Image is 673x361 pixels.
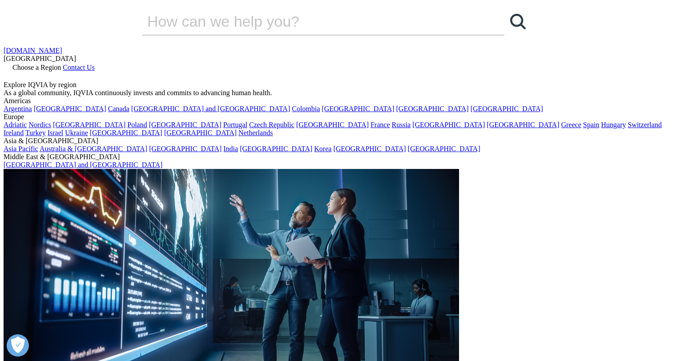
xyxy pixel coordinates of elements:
a: [GEOGRAPHIC_DATA] [53,121,125,128]
a: [GEOGRAPHIC_DATA] [149,121,222,128]
a: Canada [108,105,129,112]
a: [GEOGRAPHIC_DATA] and [GEOGRAPHIC_DATA] [131,105,290,112]
a: Portugal [223,121,247,128]
a: [GEOGRAPHIC_DATA] [34,105,106,112]
svg: Search [510,14,526,29]
a: [DOMAIN_NAME] [4,47,62,54]
div: Americas [4,97,669,105]
div: Middle East & [GEOGRAPHIC_DATA] [4,153,669,161]
a: Switzerland [628,121,661,128]
a: [GEOGRAPHIC_DATA] [471,105,543,112]
a: [GEOGRAPHIC_DATA] [240,145,312,152]
a: [GEOGRAPHIC_DATA] [322,105,394,112]
a: France [371,121,390,128]
a: Asia Pacific [4,145,38,152]
a: [GEOGRAPHIC_DATA] [396,105,469,112]
a: [GEOGRAPHIC_DATA] [412,121,485,128]
a: Australia & [GEOGRAPHIC_DATA] [40,145,147,152]
div: Explore IQVIA by region [4,81,669,89]
a: Nordics [28,121,51,128]
div: Europe [4,113,669,121]
a: [GEOGRAPHIC_DATA] [487,121,559,128]
a: [GEOGRAPHIC_DATA] [296,121,369,128]
a: [GEOGRAPHIC_DATA] [333,145,406,152]
a: Poland [127,121,147,128]
a: Adriatic [4,121,27,128]
div: As a global community, IQVIA continuously invests and commits to advancing human health. [4,89,669,97]
div: [GEOGRAPHIC_DATA] [4,55,669,63]
a: Russia [392,121,411,128]
div: Asia & [GEOGRAPHIC_DATA] [4,137,669,145]
span: Choose a Region [12,64,61,71]
a: Czech Republic [249,121,294,128]
a: [GEOGRAPHIC_DATA] and [GEOGRAPHIC_DATA] [4,161,162,168]
button: 優先設定センターを開く [7,334,29,357]
a: Colombia [292,105,320,112]
a: Turkey [25,129,46,136]
a: [GEOGRAPHIC_DATA] [164,129,237,136]
a: Argentina [4,105,32,112]
a: Contact Us [63,64,95,71]
a: [GEOGRAPHIC_DATA] [408,145,480,152]
a: Hungary [601,121,626,128]
a: Israel [48,129,64,136]
a: [GEOGRAPHIC_DATA] [90,129,162,136]
a: Netherlands [238,129,273,136]
a: Spain [583,121,599,128]
a: India [223,145,238,152]
a: Korea [314,145,331,152]
a: Greece [561,121,581,128]
a: Ukraine [65,129,88,136]
input: 検索する [142,8,479,35]
a: [GEOGRAPHIC_DATA] [149,145,222,152]
a: Ireland [4,129,24,136]
a: 検索する [504,8,531,35]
